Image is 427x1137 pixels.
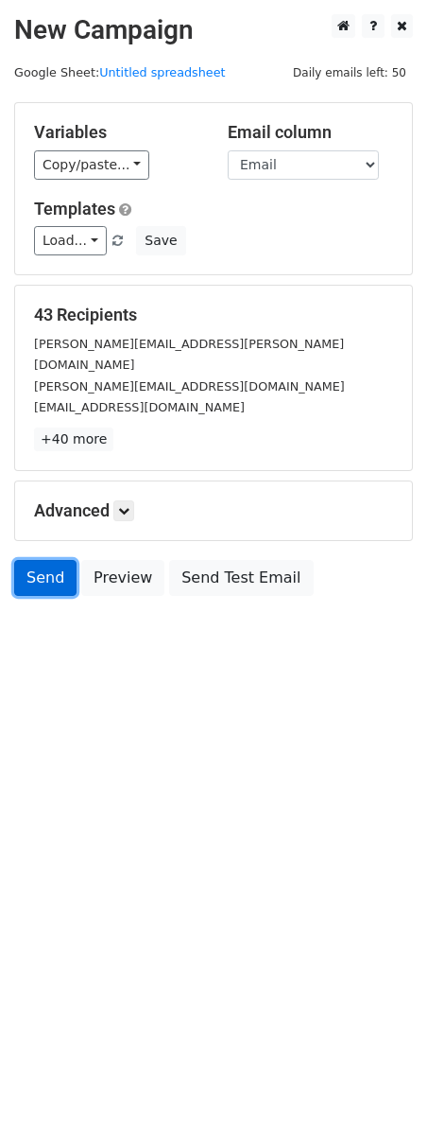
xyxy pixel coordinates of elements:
[34,150,149,180] a: Copy/paste...
[14,65,226,79] small: Google Sheet:
[34,428,113,451] a: +40 more
[34,379,345,394] small: [PERSON_NAME][EMAIL_ADDRESS][DOMAIN_NAME]
[34,226,107,255] a: Load...
[228,122,393,143] h5: Email column
[99,65,225,79] a: Untitled spreadsheet
[34,122,199,143] h5: Variables
[14,560,77,596] a: Send
[34,305,393,325] h5: 43 Recipients
[81,560,164,596] a: Preview
[34,500,393,521] h5: Advanced
[136,226,185,255] button: Save
[286,62,413,83] span: Daily emails left: 50
[169,560,313,596] a: Send Test Email
[333,1046,427,1137] iframe: Chat Widget
[34,199,115,219] a: Templates
[34,400,245,414] small: [EMAIL_ADDRESS][DOMAIN_NAME]
[286,65,413,79] a: Daily emails left: 50
[34,337,344,373] small: [PERSON_NAME][EMAIL_ADDRESS][PERSON_NAME][DOMAIN_NAME]
[14,14,413,46] h2: New Campaign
